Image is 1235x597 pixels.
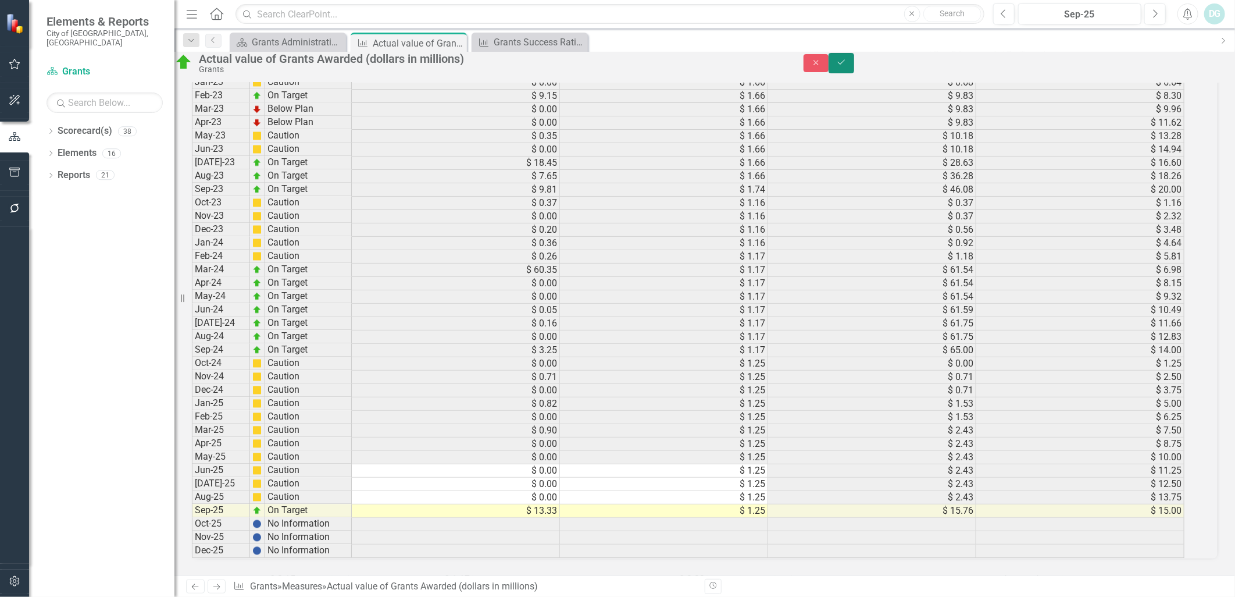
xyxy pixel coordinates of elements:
[192,197,250,210] td: Oct-23
[768,424,976,438] td: $ 2.43
[976,264,1184,277] td: $ 6.98
[352,170,560,183] td: $ 7.65
[47,65,163,79] a: Grants
[118,126,137,136] div: 38
[265,237,352,250] td: Caution
[265,304,352,317] td: On Target
[265,491,352,504] td: Caution
[352,397,560,411] td: $ 0.82
[192,491,250,504] td: Aug-25
[252,493,262,502] img: cBAA0RP0Y6D5n+AAAAAElFTkSuQmCC
[352,504,560,518] td: $ 13.33
[252,305,262,315] img: zOikAAAAAElFTkSuQmCC
[252,265,262,275] img: zOikAAAAAElFTkSuQmCC
[252,359,262,368] img: cBAA0RP0Y6D5n+AAAAAElFTkSuQmCC
[192,250,250,264] td: Feb-24
[976,491,1184,504] td: $ 13.75
[560,331,768,344] td: $ 1.17
[265,451,352,464] td: Caution
[252,479,262,489] img: cBAA0RP0Y6D5n+AAAAAElFTkSuQmCC
[265,545,352,558] td: No Information
[976,157,1184,170] td: $ 16.60
[768,504,976,518] td: $ 15.76
[976,223,1184,237] td: $ 3.48
[976,290,1184,304] td: $ 9.32
[265,438,352,451] td: Caution
[192,90,250,103] td: Feb-23
[192,116,250,130] td: Apr-23
[265,277,352,290] td: On Target
[560,76,768,90] td: $ 1.66
[560,90,768,103] td: $ 1.66
[265,210,352,223] td: Caution
[252,372,262,382] img: cBAA0RP0Y6D5n+AAAAAElFTkSuQmCC
[768,197,976,210] td: $ 0.37
[560,317,768,331] td: $ 1.17
[265,170,352,183] td: On Target
[768,223,976,237] td: $ 0.56
[768,384,976,397] td: $ 0.71
[265,183,352,197] td: On Target
[560,478,768,491] td: $ 1.25
[560,424,768,438] td: $ 1.25
[235,4,984,24] input: Search ClearPoint...
[352,384,560,397] td: $ 0.00
[976,411,1184,424] td: $ 6.25
[252,466,262,475] img: cBAA0RP0Y6D5n+AAAAAElFTkSuQmCC
[976,90,1184,103] td: $ 8.30
[976,438,1184,451] td: $ 8.75
[102,148,121,158] div: 16
[352,103,560,116] td: $ 0.00
[560,116,768,130] td: $ 1.66
[252,252,262,261] img: cBAA0RP0Y6D5n+AAAAAElFTkSuQmCC
[1204,3,1225,24] button: DG
[352,304,560,317] td: $ 0.05
[233,35,343,49] a: Grants Administration
[560,237,768,250] td: $ 1.16
[352,478,560,491] td: $ 0.00
[976,478,1184,491] td: $ 12.50
[976,371,1184,384] td: $ 2.50
[352,411,560,424] td: $ 0.00
[252,426,262,435] img: cBAA0RP0Y6D5n+AAAAAElFTkSuQmCC
[1018,3,1141,24] button: Sep-25
[252,172,262,181] img: zOikAAAAAElFTkSuQmCC
[252,185,262,194] img: zOikAAAAAElFTkSuQmCC
[352,197,560,210] td: $ 0.37
[768,331,976,344] td: $ 61.75
[252,91,262,101] img: zOikAAAAAElFTkSuQmCC
[352,210,560,223] td: $ 0.00
[352,76,560,90] td: $ 0.00
[352,331,560,344] td: $ 0.00
[976,143,1184,157] td: $ 14.94
[560,277,768,290] td: $ 1.17
[252,533,262,542] img: BgCOk07PiH71IgAAAABJRU5ErkJggg==
[1022,8,1137,22] div: Sep-25
[58,125,112,138] a: Scorecard(s)
[352,223,560,237] td: $ 0.20
[976,116,1184,130] td: $ 11.62
[265,90,352,103] td: On Target
[976,504,1184,518] td: $ 15.00
[192,384,250,397] td: Dec-24
[252,506,262,516] img: zOikAAAAAElFTkSuQmCC
[233,580,696,594] div: » »
[768,264,976,277] td: $ 61.54
[250,581,277,592] a: Grants
[252,212,262,221] img: cBAA0RP0Y6D5n+AAAAAElFTkSuQmCC
[192,424,250,438] td: Mar-25
[352,357,560,371] td: $ 0.00
[976,103,1184,116] td: $ 9.96
[352,130,560,143] td: $ 0.35
[352,451,560,464] td: $ 0.00
[192,143,250,157] td: Jun-23
[252,198,262,208] img: cBAA0RP0Y6D5n+AAAAAElFTkSuQmCC
[352,250,560,264] td: $ 0.26
[976,250,1184,264] td: $ 5.81
[252,453,262,462] img: cBAA0RP0Y6D5n+AAAAAElFTkSuQmCC
[976,331,1184,344] td: $ 12.83
[192,451,250,464] td: May-25
[265,518,352,531] td: No Information
[192,277,250,290] td: Apr-24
